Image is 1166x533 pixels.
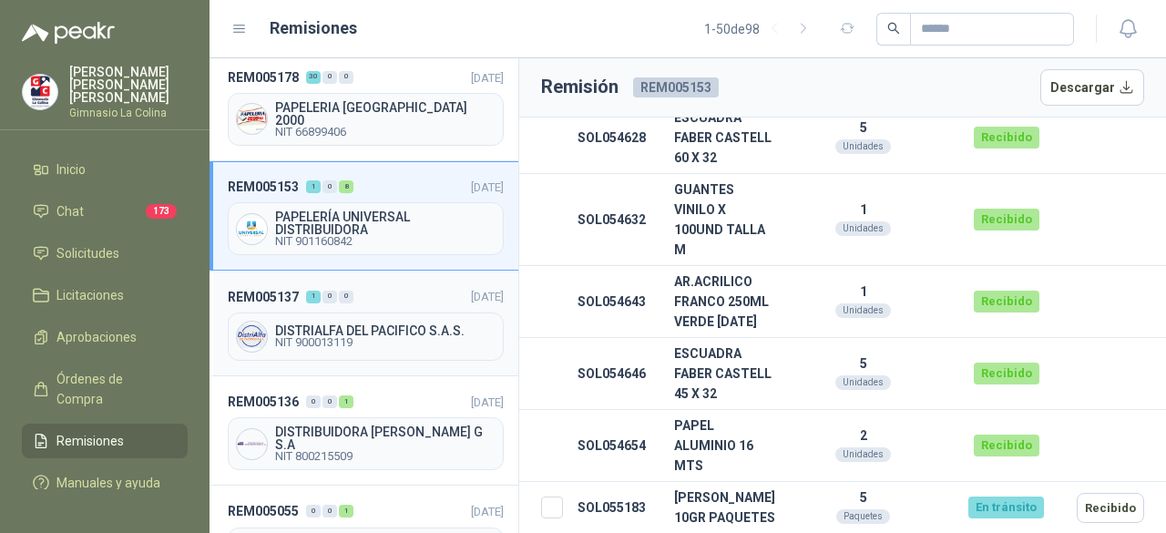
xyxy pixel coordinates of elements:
span: search [887,22,900,35]
span: REM005136 [228,392,299,412]
div: 0 [322,505,337,518]
a: Remisiones [22,424,188,458]
div: Recibido [974,363,1039,384]
div: 0 [306,505,321,518]
span: 173 [146,204,177,219]
td: Recibido [944,266,1069,338]
p: 1 [790,202,936,217]
div: 30 [306,71,321,84]
td: PAPEL ALUMINIO 16 MTS [667,410,782,482]
div: 0 [322,291,337,303]
img: Company Logo [237,214,267,244]
td: SOL054632 [570,174,667,266]
span: Aprobaciones [56,327,137,347]
a: Manuales y ayuda [22,466,188,500]
div: Recibido [974,435,1039,456]
div: Unidades [835,221,891,236]
span: DISTRIALFA DEL PACIFICO S.A.S. [275,324,496,337]
div: Recibido [974,127,1039,149]
p: 1 [790,284,936,299]
span: REM005137 [228,287,299,307]
span: Remisiones [56,431,124,451]
td: ESCUADRA FABER CASTELL 45 X 32 [667,338,782,410]
img: Company Logo [23,75,57,109]
div: Paquetes [836,509,890,524]
div: Unidades [835,375,891,390]
div: 0 [322,395,337,408]
div: 1 [339,395,353,408]
button: Recibido [1077,493,1144,523]
span: PAPELERIA [GEOGRAPHIC_DATA] 2000 [275,101,496,127]
td: Recibido [944,102,1069,174]
span: [DATE] [471,180,504,194]
button: Descargar [1040,69,1145,106]
span: [DATE] [471,395,504,409]
span: Licitaciones [56,285,124,305]
td: Recibido [944,410,1069,482]
div: 0 [322,71,337,84]
a: Solicitudes [22,236,188,271]
a: REM005153108[DATE] Company LogoPAPELERÍA UNIVERSAL DISTRIBUIDORANIT 901160842 [210,161,518,271]
a: REM005136001[DATE] Company LogoDISTRIBUIDORA [PERSON_NAME] G S.ANIT 800215509 [210,376,518,486]
a: Inicio [22,152,188,187]
div: 0 [322,180,337,193]
div: 1 [339,505,353,518]
a: Órdenes de Compra [22,362,188,416]
span: REM005153 [633,77,719,97]
div: Unidades [835,303,891,318]
div: En tránsito [968,497,1044,518]
a: REM0051783000[DATE] Company LogoPAPELERIA [GEOGRAPHIC_DATA] 2000NIT 66899406 [210,52,518,161]
td: SOL054643 [570,266,667,338]
span: NIT 800215509 [275,451,496,462]
td: Recibido [944,174,1069,266]
div: Recibido [974,209,1039,231]
div: 0 [306,395,321,408]
span: Manuales y ayuda [56,473,160,493]
div: 0 [339,71,353,84]
div: 1 [306,180,321,193]
span: Solicitudes [56,243,119,263]
span: [DATE] [471,71,504,85]
span: NIT 66899406 [275,127,496,138]
div: 0 [339,291,353,303]
td: GUANTES VINILO X 100UND TALLA M [667,174,782,266]
td: SOL054628 [570,102,667,174]
p: 5 [790,490,936,505]
div: Unidades [835,447,891,462]
a: Aprobaciones [22,320,188,354]
td: ESCUADRA FABER CASTELL 60 X 32 [667,102,782,174]
span: REM005153 [228,177,299,197]
p: 2 [790,428,936,443]
span: Órdenes de Compra [56,369,170,409]
a: Licitaciones [22,278,188,313]
p: 5 [790,356,936,371]
h1: Remisiones [270,15,357,41]
td: SOL054654 [570,410,667,482]
td: Recibido [944,338,1069,410]
div: 8 [339,180,353,193]
h3: Remisión [541,73,619,101]
div: 1 - 50 de 98 [704,15,818,44]
img: Logo peakr [22,22,115,44]
span: Inicio [56,159,86,179]
div: Recibido [974,291,1039,313]
span: Chat [56,201,84,221]
span: PAPELERÍA UNIVERSAL DISTRIBUIDORA [275,210,496,236]
span: DISTRIBUIDORA [PERSON_NAME] G S.A [275,425,496,451]
span: NIT 901160842 [275,236,496,247]
span: REM005055 [228,501,299,521]
a: REM005137100[DATE] Company LogoDISTRIALFA DEL PACIFICO S.A.S.NIT 900013119 [210,271,518,375]
p: Gimnasio La Colina [69,108,188,118]
div: 1 [306,291,321,303]
p: 5 [790,120,936,135]
span: NIT 900013119 [275,337,496,348]
p: [PERSON_NAME] [PERSON_NAME] [PERSON_NAME] [69,66,188,104]
div: Unidades [835,139,891,154]
img: Company Logo [237,104,267,134]
span: [DATE] [471,505,504,518]
img: Company Logo [237,429,267,459]
img: Company Logo [237,322,267,352]
span: [DATE] [471,290,504,303]
td: AR.ACRILICO FRANCO 250ML VERDE [DATE] [667,266,782,338]
a: Chat173 [22,194,188,229]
